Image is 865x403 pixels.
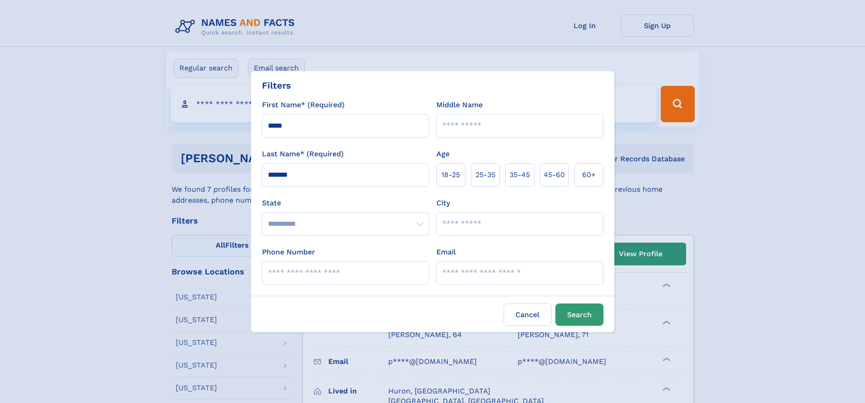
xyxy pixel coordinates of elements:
div: Filters [262,79,291,92]
span: 35‑45 [509,169,530,180]
label: Phone Number [262,247,315,258]
span: 60+ [582,169,596,180]
span: 25‑35 [475,169,495,180]
label: Last Name* (Required) [262,149,344,159]
label: Cancel [504,303,552,326]
span: 45‑60 [544,169,565,180]
button: Search [555,303,603,326]
label: Email [436,247,456,258]
label: Middle Name [436,100,483,110]
span: 18‑25 [441,169,460,180]
label: First Name* (Required) [262,100,345,110]
label: City [436,198,450,209]
label: Age [436,149,450,159]
label: State [262,198,429,209]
